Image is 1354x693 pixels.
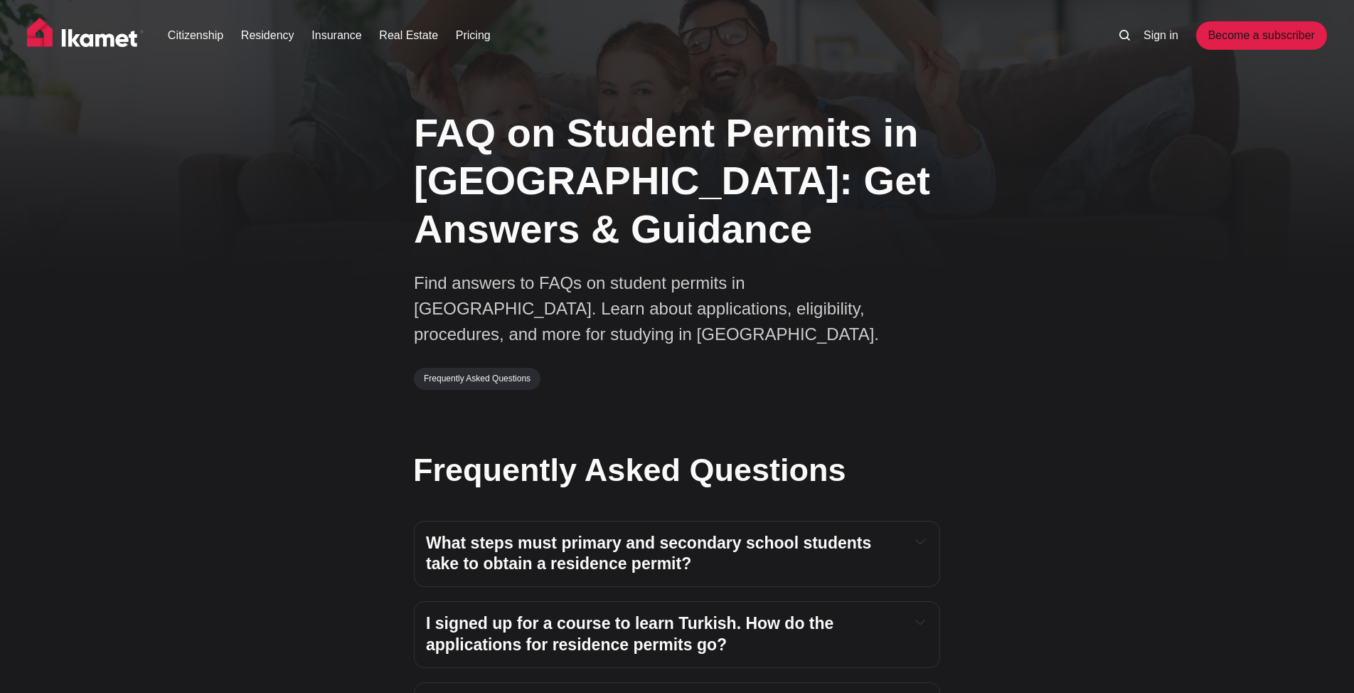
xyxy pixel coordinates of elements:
[414,368,540,389] a: Frequently Asked Questions
[241,27,294,44] a: Residency
[413,448,939,492] h2: Frequently Asked Questions
[912,533,928,550] button: Expand toggle to read content
[168,27,223,44] a: Citizenship
[414,270,912,347] p: Find answers to FAQs on student permits in [GEOGRAPHIC_DATA]. Learn about applications, eligibili...
[456,27,491,44] a: Pricing
[426,534,876,573] span: What steps must primary and secondary school students take to obtain a residence permit?
[912,613,928,630] button: Expand toggle to read content
[379,27,438,44] a: Real Estate
[414,109,940,253] h1: FAQ on Student Permits in [GEOGRAPHIC_DATA]: Get Answers & Guidance
[426,614,838,654] span: I signed up for a course to learn Turkish. How do the applications for residence permits go?
[27,18,144,53] img: Ikamet home
[311,27,361,44] a: Insurance
[1196,21,1327,50] a: Become a subscriber
[1144,27,1178,44] a: Sign in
